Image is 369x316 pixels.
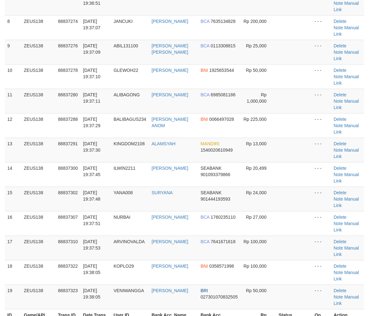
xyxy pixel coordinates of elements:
[200,190,221,195] span: SEABANK
[246,288,267,293] span: Rp 50,000
[334,141,346,146] a: Delete
[114,68,138,73] span: GLEWOH22
[334,196,359,208] a: Manual Link
[21,64,55,89] td: ZEUS138
[5,64,21,89] td: 10
[334,117,346,122] a: Delete
[200,264,208,269] span: BNI
[5,15,21,40] td: 8
[114,239,145,244] span: ARVINOVALDA
[5,113,21,138] td: 12
[83,239,101,251] span: [DATE] 19:37:53
[83,68,101,79] span: [DATE] 19:37:10
[334,270,343,275] a: Note
[334,25,343,30] a: Note
[211,43,235,48] span: Copy 0113308815 to clipboard
[114,264,134,269] span: KOPLO29
[58,190,78,195] span: 88837302
[83,166,101,177] span: [DATE] 19:37:45
[334,123,343,128] a: Note
[200,166,221,171] span: SEABANK
[334,270,359,281] a: Manual Link
[21,285,55,309] td: ZEUS138
[200,141,219,146] span: MANDIRI
[246,68,267,73] span: Rp 50,000
[21,187,55,211] td: ZEUS138
[21,15,55,40] td: ZEUS138
[334,294,359,306] a: Manual Link
[246,166,267,171] span: Rp 20,499
[312,113,331,138] td: - - -
[152,288,188,293] a: [PERSON_NAME]
[246,141,267,146] span: Rp 13,000
[334,215,346,220] a: Delete
[312,64,331,89] td: - - -
[114,215,130,220] span: NURBAI
[152,215,188,220] a: [PERSON_NAME]
[334,148,343,153] a: Note
[5,260,21,285] td: 18
[83,264,101,275] span: [DATE] 19:38:05
[312,285,331,309] td: - - -
[152,19,188,24] a: [PERSON_NAME]
[334,190,346,195] a: Delete
[200,239,209,244] span: BCA
[312,89,331,113] td: - - -
[209,68,234,73] span: Copy 1925653544 to clipboard
[200,148,233,153] span: Copy 1540020610949 to clipboard
[200,288,208,293] span: BRI
[5,162,21,187] td: 14
[200,43,209,48] span: BCA
[21,113,55,138] td: ZEUS138
[200,172,230,177] span: Copy 901093379866 to clipboard
[58,166,78,171] span: 88837300
[5,187,21,211] td: 15
[21,89,55,113] td: ZEUS138
[5,211,21,236] td: 16
[246,190,267,195] span: Rp 24,000
[152,43,188,55] a: [PERSON_NAME] [PERSON_NAME]
[334,172,359,183] a: Manual Link
[334,245,359,257] a: Manual Link
[58,215,78,220] span: 88837307
[334,239,346,244] a: Delete
[334,123,359,134] a: Manual Link
[83,43,101,55] span: [DATE] 19:37:09
[312,187,331,211] td: - - -
[58,288,78,293] span: 88837323
[83,190,101,202] span: [DATE] 19:37:48
[152,166,188,171] a: [PERSON_NAME]
[334,99,359,110] a: Manual Link
[334,19,346,24] a: Delete
[334,1,359,12] a: Manual Link
[152,141,176,146] a: ALAMSYAH
[200,92,209,97] span: BCA
[58,239,78,244] span: 88837310
[312,236,331,260] td: - - -
[334,221,359,232] a: Manual Link
[334,1,343,6] a: Note
[114,141,145,146] span: KINGDOM2108
[58,19,78,24] span: 88837274
[5,236,21,260] td: 17
[200,117,208,122] span: BNI
[334,172,343,177] a: Note
[152,117,188,128] a: [PERSON_NAME] ANOM
[243,264,266,269] span: Rp 100,000
[211,92,235,97] span: Copy 6985081186 to clipboard
[209,264,234,269] span: Copy 0358571998 to clipboard
[334,68,346,73] a: Delete
[114,166,136,171] span: ILWIN2211
[200,19,209,24] span: BCA
[152,264,188,269] a: [PERSON_NAME]
[58,141,78,146] span: 88837291
[152,68,188,73] a: [PERSON_NAME]
[334,25,359,37] a: Manual Link
[211,19,235,24] span: Copy 7635134828 to clipboard
[152,239,188,244] a: [PERSON_NAME]
[83,117,101,128] span: [DATE] 19:37:29
[114,19,133,24] span: JANCUKI
[334,288,346,293] a: Delete
[334,294,343,299] a: Note
[246,215,267,220] span: Rp 27,000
